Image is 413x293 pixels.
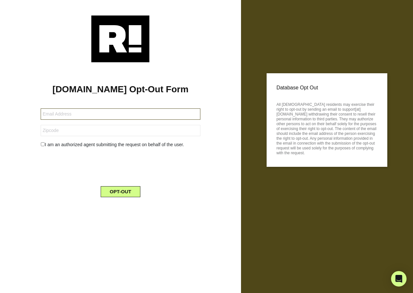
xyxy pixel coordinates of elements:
div: Open Intercom Messenger [391,271,407,287]
p: Database Opt Out [277,83,378,93]
iframe: reCAPTCHA [71,153,169,178]
button: OPT-OUT [101,186,140,197]
div: I am an authorized agent submitting the request on behalf of the user. [36,141,205,148]
h1: [DOMAIN_NAME] Opt-Out Form [10,84,231,95]
p: All [DEMOGRAPHIC_DATA] residents may exercise their right to opt-out by sending an email to suppo... [277,100,378,156]
input: Zipcode [41,125,200,136]
input: Email Address [41,108,200,120]
img: Retention.com [91,15,149,62]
